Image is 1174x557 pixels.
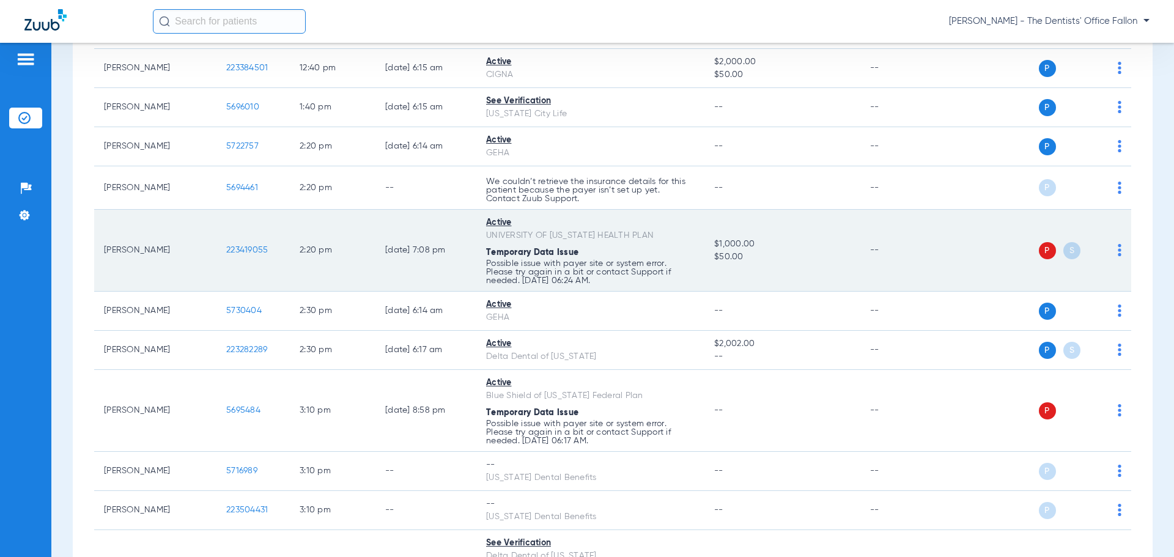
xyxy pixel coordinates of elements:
td: [PERSON_NAME] [94,292,216,331]
div: GEHA [486,147,695,160]
div: [US_STATE] Dental Benefits [486,511,695,523]
input: Search for patients [153,9,306,34]
span: 223282289 [226,345,267,354]
span: 5695484 [226,406,260,415]
img: Search Icon [159,16,170,27]
td: -- [860,292,943,331]
span: 5722757 [226,142,259,150]
td: [PERSON_NAME] [94,452,216,491]
span: -- [714,506,723,514]
span: -- [714,306,723,315]
span: P [1039,179,1056,196]
span: P [1039,463,1056,480]
td: -- [860,331,943,370]
iframe: Chat Widget [1113,498,1174,557]
span: 5694461 [226,183,258,192]
td: -- [860,166,943,210]
div: See Verification [486,537,695,550]
div: Active [486,298,695,311]
img: Zuub Logo [24,9,67,31]
div: Blue Shield of [US_STATE] Federal Plan [486,389,695,402]
div: [US_STATE] City Life [486,108,695,120]
span: -- [714,406,723,415]
td: -- [375,491,476,530]
td: -- [860,49,943,88]
span: P [1039,402,1056,419]
span: $2,000.00 [714,56,850,68]
div: -- [486,498,695,511]
td: [DATE] 7:08 PM [375,210,476,292]
span: -- [714,467,723,475]
span: Temporary Data Issue [486,408,578,417]
p: We couldn’t retrieve the insurance details for this patient because the payer isn’t set up yet. C... [486,177,695,203]
span: 223504431 [226,506,268,514]
div: GEHA [486,311,695,324]
span: 5696010 [226,103,259,111]
span: $50.00 [714,68,850,81]
span: -- [714,103,723,111]
td: 12:40 PM [290,49,375,88]
td: [DATE] 6:14 AM [375,127,476,166]
td: -- [860,210,943,292]
div: Active [486,216,695,229]
span: $2,002.00 [714,338,850,350]
img: group-dot-blue.svg [1118,404,1121,416]
td: 3:10 PM [290,491,375,530]
td: [DATE] 8:58 PM [375,370,476,452]
td: 2:30 PM [290,292,375,331]
span: $50.00 [714,251,850,264]
td: 3:10 PM [290,370,375,452]
td: [PERSON_NAME] [94,127,216,166]
td: 3:10 PM [290,452,375,491]
span: 5716989 [226,467,257,475]
span: 223384501 [226,64,268,72]
div: CIGNA [486,68,695,81]
td: -- [860,127,943,166]
span: $1,000.00 [714,238,850,251]
div: Active [486,377,695,389]
span: P [1039,60,1056,77]
td: [PERSON_NAME] [94,88,216,127]
span: [PERSON_NAME] - The Dentists' Office Fallon [949,15,1150,28]
td: 1:40 PM [290,88,375,127]
td: -- [375,452,476,491]
span: S [1063,242,1080,259]
div: See Verification [486,95,695,108]
span: P [1039,342,1056,359]
td: [PERSON_NAME] [94,49,216,88]
span: P [1039,242,1056,259]
td: [PERSON_NAME] [94,210,216,292]
p: Possible issue with payer site or system error. Please try again in a bit or contact Support if n... [486,259,695,285]
span: S [1063,342,1080,359]
div: Active [486,134,695,147]
td: [DATE] 6:14 AM [375,292,476,331]
div: Delta Dental of [US_STATE] [486,350,695,363]
td: [DATE] 6:17 AM [375,331,476,370]
span: -- [714,183,723,192]
div: UNIVERSITY OF [US_STATE] HEALTH PLAN [486,229,695,242]
span: -- [714,142,723,150]
img: hamburger-icon [16,52,35,67]
td: -- [860,452,943,491]
img: group-dot-blue.svg [1118,62,1121,74]
span: Temporary Data Issue [486,248,578,257]
td: -- [860,491,943,530]
td: 2:30 PM [290,331,375,370]
img: group-dot-blue.svg [1118,182,1121,194]
td: [PERSON_NAME] [94,166,216,210]
span: P [1039,99,1056,116]
td: [PERSON_NAME] [94,331,216,370]
td: 2:20 PM [290,166,375,210]
img: group-dot-blue.svg [1118,304,1121,317]
span: P [1039,502,1056,519]
div: Active [486,56,695,68]
img: group-dot-blue.svg [1118,244,1121,256]
td: 2:20 PM [290,127,375,166]
td: [DATE] 6:15 AM [375,88,476,127]
td: [DATE] 6:15 AM [375,49,476,88]
span: P [1039,138,1056,155]
span: P [1039,303,1056,320]
span: 223419055 [226,246,268,254]
td: -- [860,88,943,127]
